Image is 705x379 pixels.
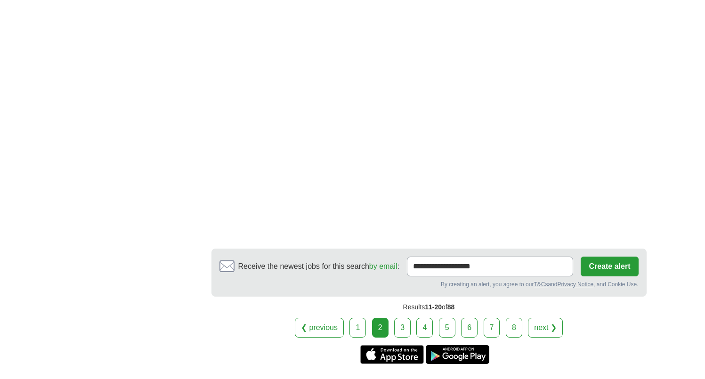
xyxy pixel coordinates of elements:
a: T&Cs [534,281,548,288]
div: 2 [372,318,389,338]
a: 6 [461,318,478,338]
a: Get the Android app [426,345,489,364]
a: 3 [394,318,411,338]
span: 11-20 [425,303,442,311]
div: Results of [211,297,647,318]
a: ❮ previous [295,318,344,338]
a: by email [369,262,397,270]
a: Get the iPhone app [360,345,424,364]
button: Create alert [581,257,638,276]
a: next ❯ [528,318,563,338]
a: 1 [349,318,366,338]
a: 7 [484,318,500,338]
a: 5 [439,318,455,338]
a: Privacy Notice [557,281,593,288]
a: 4 [416,318,433,338]
div: By creating an alert, you agree to our and , and Cookie Use. [219,280,639,289]
a: 8 [506,318,522,338]
span: Receive the newest jobs for this search : [238,261,399,272]
span: 88 [447,303,455,311]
